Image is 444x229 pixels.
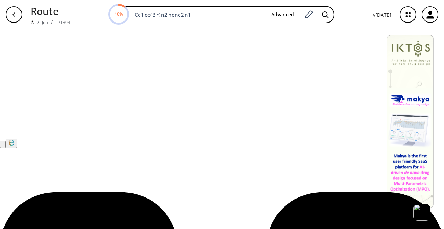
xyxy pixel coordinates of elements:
[114,11,123,17] text: 10%
[31,3,70,18] p: Route
[130,11,266,18] input: Enter SMILES
[51,18,53,26] li: /
[31,20,35,24] img: Spaya logo
[55,19,70,25] a: 171304
[42,19,48,25] a: Job
[387,35,434,208] img: Banner
[373,11,391,18] p: v [DATE]
[37,18,39,26] li: /
[266,8,300,21] button: Advanced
